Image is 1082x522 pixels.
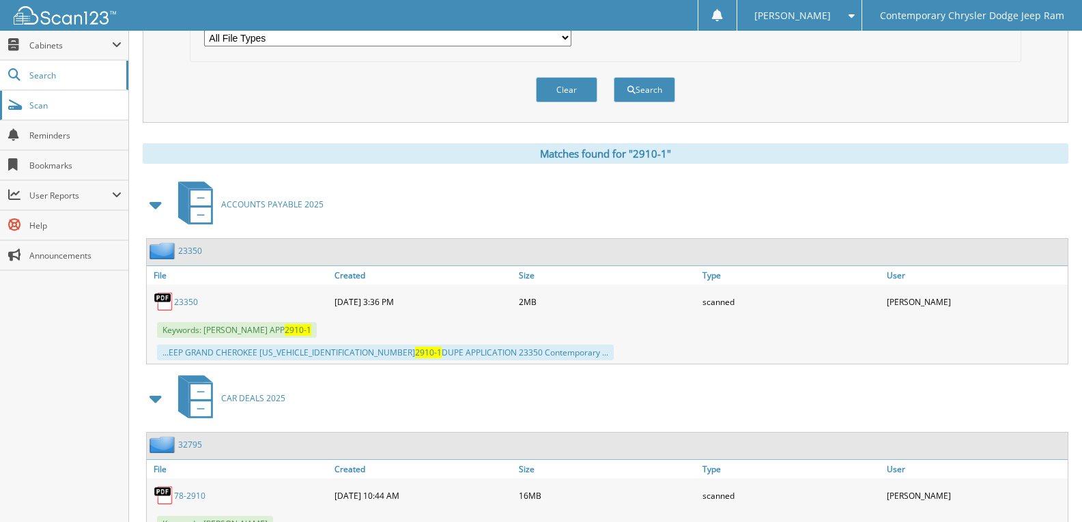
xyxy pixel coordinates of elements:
[699,460,883,478] a: Type
[754,12,831,20] span: [PERSON_NAME]
[29,220,122,231] span: Help
[29,160,122,171] span: Bookmarks
[221,392,285,404] span: CAR DEALS 2025
[29,70,119,81] span: Search
[174,296,198,308] a: 23350
[170,177,324,231] a: ACCOUNTS PAYABLE 2025
[29,190,112,201] span: User Reports
[170,371,285,425] a: CAR DEALS 2025
[515,460,700,478] a: Size
[29,130,122,141] span: Reminders
[174,490,205,502] a: 78-2910
[614,77,675,102] button: Search
[331,482,515,509] div: [DATE] 10:44 AM
[331,288,515,315] div: [DATE] 3:36 PM
[178,245,202,257] a: 23350
[515,482,700,509] div: 16MB
[883,266,1068,285] a: User
[178,439,202,450] a: 32795
[331,460,515,478] a: Created
[536,77,597,102] button: Clear
[157,345,614,360] div: ...EEP GRAND CHEROKEE [US_VEHICLE_IDENTIFICATION_NUMBER] DUPE APPLICATION 23350 Contemporary ...
[883,460,1068,478] a: User
[29,40,112,51] span: Cabinets
[883,288,1068,315] div: [PERSON_NAME]
[150,242,178,259] img: folder2.png
[699,266,883,285] a: Type
[154,485,174,506] img: PDF.png
[331,266,515,285] a: Created
[221,199,324,210] span: ACCOUNTS PAYABLE 2025
[699,288,883,315] div: scanned
[1014,456,1082,522] iframe: Chat Widget
[699,482,883,509] div: scanned
[14,6,116,25] img: scan123-logo-white.svg
[515,266,700,285] a: Size
[143,143,1068,164] div: Matches found for "2910-1"
[154,291,174,312] img: PDF.png
[157,322,317,338] span: Keywords: [PERSON_NAME] APP
[147,266,331,285] a: File
[147,460,331,478] a: File
[883,482,1068,509] div: [PERSON_NAME]
[515,288,700,315] div: 2MB
[29,250,122,261] span: Announcements
[29,100,122,111] span: Scan
[150,436,178,453] img: folder2.png
[415,347,442,358] span: 2910-1
[880,12,1064,20] span: Contemporary Chrysler Dodge Jeep Ram
[285,324,311,336] span: 2910-1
